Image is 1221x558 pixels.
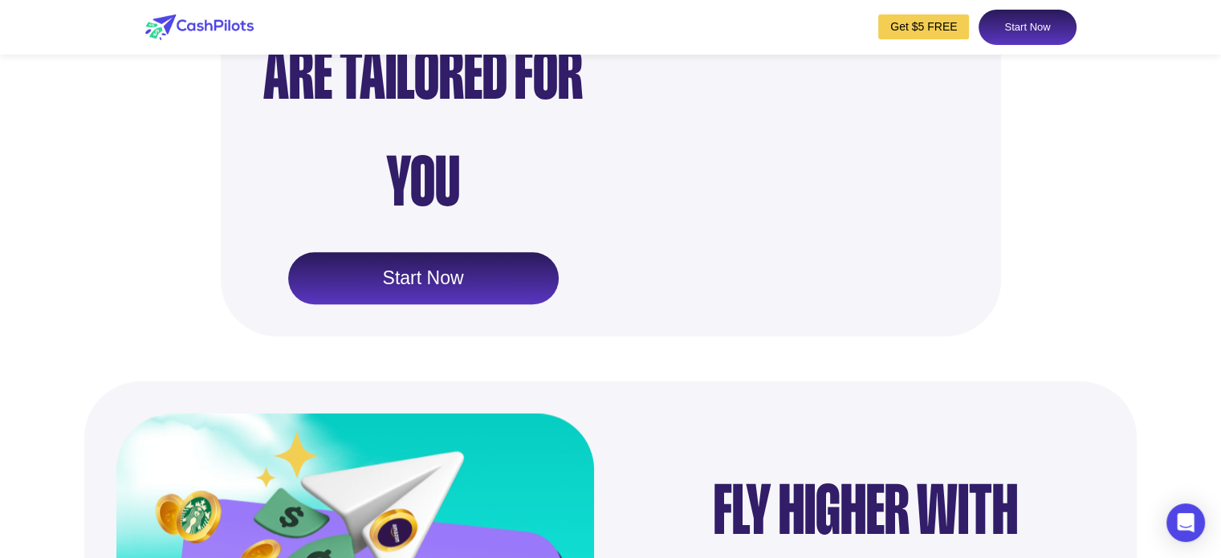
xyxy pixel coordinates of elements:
[145,14,254,40] img: logo
[878,14,969,39] a: Get $5 FREE
[979,10,1076,45] a: Start Now
[1166,503,1205,542] div: Open Intercom Messenger
[288,252,559,305] a: Start Now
